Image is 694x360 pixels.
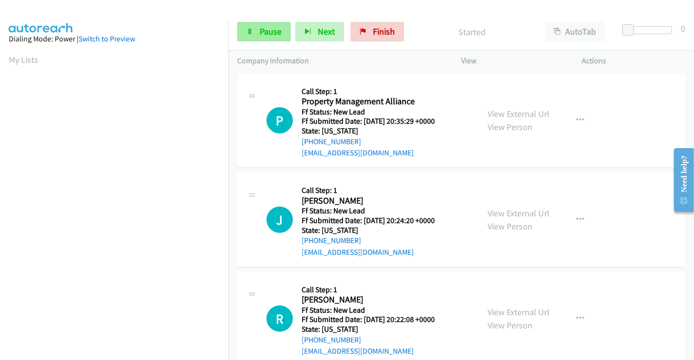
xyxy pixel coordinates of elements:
h2: Property Management Alliance [302,96,447,107]
h5: Call Step: 1 [302,186,447,195]
a: View External Url [488,108,550,119]
div: The call is yet to be attempted [266,305,293,332]
div: Delay between calls (in seconds) [627,26,672,34]
a: View Person [488,320,532,331]
a: [PHONE_NUMBER] [302,236,361,245]
a: [EMAIL_ADDRESS][DOMAIN_NAME] [302,247,414,257]
a: View Person [488,221,532,232]
span: Next [318,26,335,37]
span: Finish [373,26,395,37]
a: Pause [237,22,291,41]
a: View Person [488,121,532,133]
h5: State: [US_STATE] [302,226,447,235]
a: [PHONE_NUMBER] [302,137,361,146]
a: Finish [350,22,404,41]
h5: Call Step: 1 [302,87,447,96]
h1: J [266,207,293,233]
iframe: Resource Center [666,141,694,219]
p: Actions [582,55,686,67]
a: [EMAIL_ADDRESS][DOMAIN_NAME] [302,346,414,356]
button: Next [295,22,344,41]
h2: [PERSON_NAME] [302,195,447,207]
h5: Ff Status: New Lead [302,107,447,117]
p: Started [417,25,527,38]
button: AutoTab [545,22,605,41]
h1: R [266,305,293,332]
h5: Ff Submitted Date: [DATE] 20:35:29 +0000 [302,116,447,126]
div: Dialing Mode: Power | [9,33,220,45]
span: Pause [260,26,282,37]
h5: Call Step: 1 [302,285,447,295]
h5: Ff Submitted Date: [DATE] 20:24:20 +0000 [302,216,447,226]
a: Switch to Preview [79,34,135,43]
h5: Ff Submitted Date: [DATE] 20:22:08 +0000 [302,315,447,324]
a: View External Url [488,208,550,219]
h5: Ff Status: New Lead [302,206,447,216]
h1: P [266,107,293,133]
a: [PHONE_NUMBER] [302,335,361,344]
h5: Ff Status: New Lead [302,305,447,315]
h2: [PERSON_NAME] [302,294,447,305]
p: View [461,55,565,67]
a: My Lists [9,54,38,65]
h5: State: [US_STATE] [302,126,447,136]
a: [EMAIL_ADDRESS][DOMAIN_NAME] [302,148,414,157]
div: The call is yet to be attempted [266,207,293,233]
div: 0 [681,22,685,35]
h5: State: [US_STATE] [302,324,447,334]
a: View External Url [488,306,550,318]
p: Company Information [237,55,444,67]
